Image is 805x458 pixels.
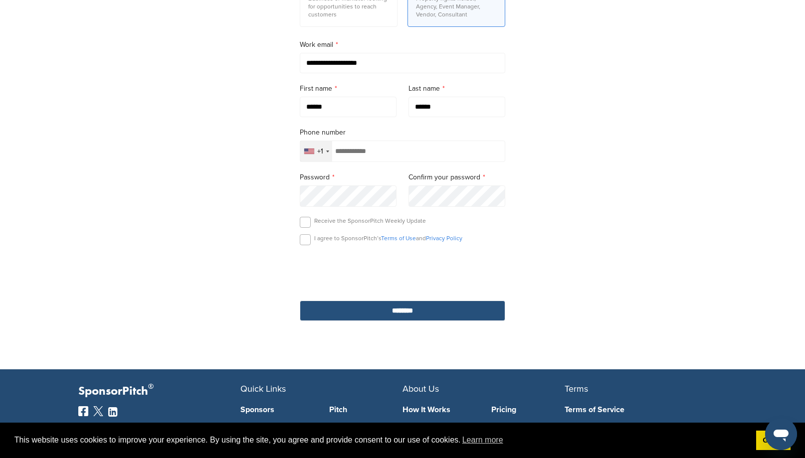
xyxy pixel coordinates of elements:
[765,418,797,450] iframe: Button to launch messaging window
[346,257,459,286] iframe: reCAPTCHA
[491,406,565,414] a: Pricing
[314,217,426,225] p: Receive the SponsorPitch Weekly Update
[78,406,88,416] img: Facebook
[300,141,332,161] div: Selected country
[78,384,240,399] p: SponsorPitch
[461,433,505,448] a: learn more about cookies
[148,380,154,393] span: ®
[565,383,588,394] span: Terms
[240,383,286,394] span: Quick Links
[756,431,791,451] a: dismiss cookie message
[402,383,439,394] span: About Us
[408,172,505,183] label: Confirm your password
[14,433,748,448] span: This website uses cookies to improve your experience. By using the site, you agree and provide co...
[317,148,323,155] div: +1
[93,406,103,416] img: Twitter
[565,406,712,414] a: Terms of Service
[314,234,462,242] p: I agree to SponsorPitch’s and
[300,39,505,50] label: Work email
[402,406,476,414] a: How It Works
[300,83,397,94] label: First name
[300,127,505,138] label: Phone number
[408,83,505,94] label: Last name
[240,406,314,414] a: Sponsors
[426,235,462,242] a: Privacy Policy
[329,406,403,414] a: Pitch
[381,235,416,242] a: Terms of Use
[300,172,397,183] label: Password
